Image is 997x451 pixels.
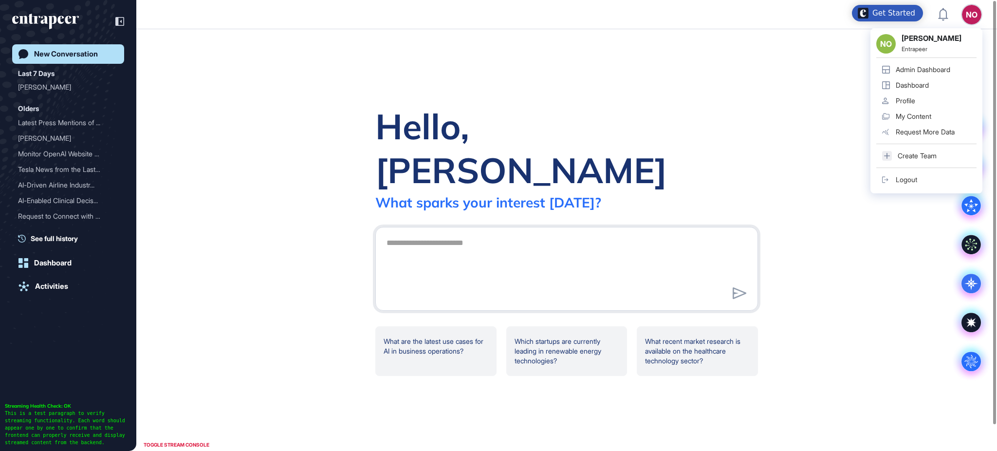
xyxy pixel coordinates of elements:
div: AI-Driven Airline Industr... [18,177,111,193]
div: [PERSON_NAME] [18,224,111,240]
div: Last 7 Days [18,68,55,79]
div: Monitor OpenAI Website Activity [18,146,118,162]
div: [PERSON_NAME] [18,131,111,146]
div: AI-Enabled Clinical Decision Support Software for Infectious Disease Screening and AMR Program [18,193,118,208]
div: AI-Enabled Clinical Decis... [18,193,111,208]
div: Get Started [872,8,915,18]
div: entrapeer-logo [12,14,79,29]
div: What sparks your interest [DATE]? [375,194,601,211]
span: See full history [31,233,78,244]
div: Olders [18,103,39,114]
div: Tesla News from the Last ... [18,162,111,177]
div: Open Get Started checklist [852,5,923,21]
a: See full history [18,233,124,244]
div: What are the latest use cases for AI in business operations? [375,326,497,376]
div: Latest Press Mentions of ... [18,115,111,131]
div: Which startups are currently leading in renewable energy technologies? [506,326,628,376]
div: What recent market research is available on the healthcare technology sector? [637,326,758,376]
div: Hello, [PERSON_NAME] [375,104,758,192]
a: New Conversation [12,44,124,64]
div: TOGGLE STREAM CONSOLE [141,439,212,451]
div: AI-Driven Airline Industry Updates [18,177,118,193]
a: Dashboard [12,253,124,273]
div: Curie [18,79,118,95]
a: Activities [12,277,124,296]
div: Activities [35,282,68,291]
div: Reese [18,224,118,240]
div: Tesla News from the Last Two Weeks [18,162,118,177]
div: Reese [18,131,118,146]
div: Monitor OpenAI Website Ac... [18,146,111,162]
div: [PERSON_NAME] [18,79,111,95]
button: NO [962,5,981,24]
div: Dashboard [34,259,72,267]
div: Latest Press Mentions of OpenAI [18,115,118,131]
div: Request to Connect with Curie [18,208,118,224]
div: Request to Connect with C... [18,208,111,224]
img: launcher-image-alternative-text [858,8,868,19]
div: New Conversation [34,50,98,58]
